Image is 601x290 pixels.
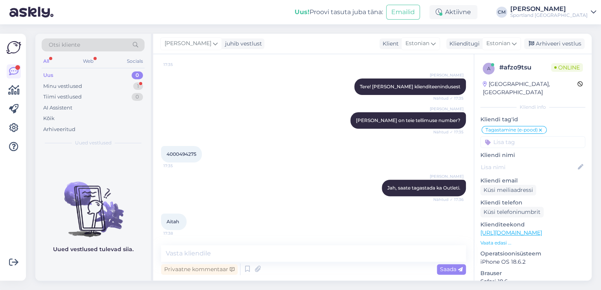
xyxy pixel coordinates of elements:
[480,250,585,258] p: Operatsioonisüsteem
[480,104,585,111] div: Kliendi info
[295,7,383,17] div: Proovi tasuta juba täna:
[510,12,588,18] div: Sportland [GEOGRAPHIC_DATA]
[133,82,143,90] div: 1
[480,229,542,236] a: [URL][DOMAIN_NAME]
[43,115,55,122] div: Kõik
[42,56,51,66] div: All
[165,39,211,48] span: [PERSON_NAME]
[49,41,80,49] span: Otsi kliente
[6,40,21,55] img: Askly Logo
[430,173,464,179] span: [PERSON_NAME]
[295,8,310,16] b: Uus!
[429,5,477,19] div: Aktiivne
[163,163,193,169] span: 17:35
[551,63,583,72] span: Online
[35,168,151,238] img: No chats
[81,56,95,66] div: Web
[480,269,585,277] p: Brauser
[43,82,82,90] div: Minu vestlused
[405,39,429,48] span: Estonian
[53,245,134,254] p: Uued vestlused tulevad siia.
[43,71,53,79] div: Uus
[496,7,507,18] div: CM
[379,40,399,48] div: Klient
[433,129,464,135] span: Nähtud ✓ 17:35
[43,93,82,101] div: Tiimi vestlused
[487,66,491,71] span: a
[132,93,143,101] div: 0
[480,277,585,286] p: Safari 18.6
[43,126,75,133] div: Arhiveeritud
[356,117,460,123] span: [PERSON_NAME] on teie tellimuse number?
[483,80,577,97] div: [GEOGRAPHIC_DATA], [GEOGRAPHIC_DATA]
[430,106,464,112] span: [PERSON_NAME]
[75,139,112,146] span: Uued vestlused
[132,71,143,79] div: 0
[510,6,588,12] div: [PERSON_NAME]
[480,258,585,266] p: iPhone OS 18.6.2
[480,115,585,124] p: Kliendi tag'id
[480,136,585,148] input: Lisa tag
[163,230,193,236] span: 17:38
[480,185,536,195] div: Küsi meiliaadressi
[480,207,544,217] div: Küsi telefoninumbrit
[386,5,420,20] button: Emailid
[161,264,238,275] div: Privaatne kommentaar
[480,221,585,229] p: Klienditeekond
[480,151,585,159] p: Kliendi nimi
[43,104,72,112] div: AI Assistent
[446,40,480,48] div: Klienditugi
[387,185,460,191] span: Jah, saate tagastada ka Outleti.
[163,62,193,67] span: 17:35
[499,63,551,72] div: # afzo9tsu
[486,128,538,132] span: Tagastamine (e-pood)
[481,163,576,171] input: Lisa nimi
[480,177,585,185] p: Kliendi email
[167,219,179,224] span: Aitah
[430,72,464,78] span: [PERSON_NAME]
[524,38,585,49] div: Arhiveeri vestlus
[486,39,510,48] span: Estonian
[433,197,464,202] span: Nähtud ✓ 17:36
[222,40,262,48] div: juhib vestlust
[125,56,145,66] div: Socials
[360,84,460,89] span: Tere! [PERSON_NAME] klienditeenindusest
[480,199,585,207] p: Kliendi telefon
[433,95,464,101] span: Nähtud ✓ 17:35
[167,151,196,157] span: 4000494275
[440,266,463,273] span: Saada
[510,6,596,18] a: [PERSON_NAME]Sportland [GEOGRAPHIC_DATA]
[480,239,585,246] p: Vaata edasi ...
